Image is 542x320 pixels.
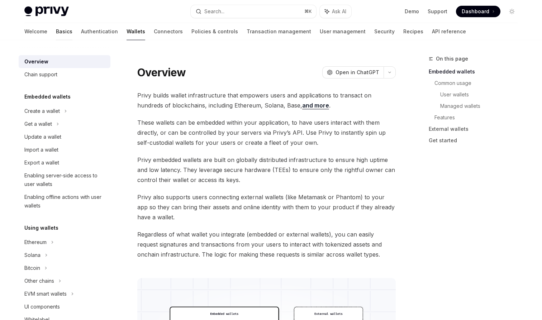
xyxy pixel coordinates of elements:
[24,57,48,66] div: Overview
[403,23,423,40] a: Recipes
[127,23,145,40] a: Wallets
[428,8,447,15] a: Support
[440,89,523,100] a: User wallets
[456,6,500,17] a: Dashboard
[19,68,110,81] a: Chain support
[440,100,523,112] a: Managed wallets
[191,5,316,18] button: Search...⌘K
[24,290,67,298] div: EVM smart wallets
[137,192,396,222] span: Privy also supports users connecting external wallets (like Metamask or Phantom) to your app so t...
[24,251,41,259] div: Solana
[24,145,58,154] div: Import a wallet
[432,23,466,40] a: API reference
[137,229,396,259] span: Regardless of what wallet you integrate (embedded or external wallets), you can easily request si...
[56,23,72,40] a: Basics
[436,54,468,63] span: On this page
[429,123,523,135] a: External wallets
[304,9,312,14] span: ⌘ K
[19,55,110,68] a: Overview
[24,302,60,311] div: UI components
[24,224,58,232] h5: Using wallets
[137,90,396,110] span: Privy builds wallet infrastructure that empowers users and applications to transact on hundreds o...
[24,264,40,272] div: Bitcoin
[24,120,52,128] div: Get a wallet
[302,102,329,109] a: and more
[434,77,523,89] a: Common usage
[24,171,106,188] div: Enabling server-side access to user wallets
[24,23,47,40] a: Welcome
[429,135,523,146] a: Get started
[322,66,384,78] button: Open in ChatGPT
[24,238,47,247] div: Ethereum
[19,191,110,212] a: Enabling offline actions with user wallets
[320,5,351,18] button: Ask AI
[320,23,366,40] a: User management
[137,66,186,79] h1: Overview
[24,107,60,115] div: Create a wallet
[24,133,61,141] div: Update a wallet
[19,300,110,313] a: UI components
[434,112,523,123] a: Features
[336,69,379,76] span: Open in ChatGPT
[374,23,395,40] a: Security
[191,23,238,40] a: Policies & controls
[24,70,57,79] div: Chain support
[19,156,110,169] a: Export a wallet
[19,143,110,156] a: Import a wallet
[24,193,106,210] div: Enabling offline actions with user wallets
[81,23,118,40] a: Authentication
[24,277,54,285] div: Other chains
[137,155,396,185] span: Privy embedded wallets are built on globally distributed infrastructure to ensure high uptime and...
[19,169,110,191] a: Enabling server-side access to user wallets
[462,8,489,15] span: Dashboard
[204,7,224,16] div: Search...
[19,130,110,143] a: Update a wallet
[247,23,311,40] a: Transaction management
[429,66,523,77] a: Embedded wallets
[506,6,518,17] button: Toggle dark mode
[24,92,71,101] h5: Embedded wallets
[137,118,396,148] span: These wallets can be embedded within your application, to have users interact with them directly,...
[24,158,59,167] div: Export a wallet
[154,23,183,40] a: Connectors
[405,8,419,15] a: Demo
[332,8,346,15] span: Ask AI
[24,6,69,16] img: light logo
